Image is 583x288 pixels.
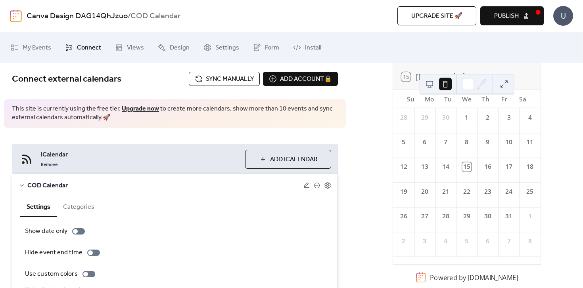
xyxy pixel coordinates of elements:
[5,35,57,60] a: My Events
[10,10,22,22] img: logo
[504,113,513,122] div: 3
[439,90,457,108] div: Tu
[59,35,107,60] a: Connect
[513,90,532,108] div: Sa
[504,187,513,196] div: 24
[12,105,338,122] span: This site is currently using the free tier. to create more calendars, show more than 10 events an...
[77,42,101,54] span: Connect
[198,35,245,60] a: Settings
[483,137,492,147] div: 9
[12,71,121,88] span: Connect external calendars
[206,74,254,84] span: Sync manually
[130,9,180,24] b: COD Calendar
[287,35,327,60] a: Install
[399,137,408,147] div: 5
[553,6,573,26] div: U
[494,11,519,21] span: Publish
[462,162,471,172] div: 15
[525,187,534,196] div: 25
[41,162,58,168] span: Remove
[397,6,476,25] button: Upgrade site 🚀
[483,187,492,196] div: 23
[441,113,450,122] div: 30
[399,212,408,221] div: 26
[127,42,144,54] span: Views
[128,9,130,24] b: /
[420,113,429,122] div: 29
[525,137,534,147] div: 11
[483,237,492,246] div: 6
[420,90,439,108] div: Mo
[19,151,35,167] img: ical
[462,237,471,246] div: 5
[25,269,78,279] div: Use custom colors
[25,227,67,236] div: Show date only
[245,150,331,169] button: Add iCalendar
[504,162,513,172] div: 17
[441,187,450,196] div: 21
[504,137,513,147] div: 10
[399,187,408,196] div: 19
[462,212,471,221] div: 29
[122,103,159,115] a: Upgrade now
[215,42,239,54] span: Settings
[170,42,190,54] span: Design
[462,137,471,147] div: 8
[430,273,518,282] div: Powered by
[483,113,492,122] div: 2
[525,212,534,221] div: 1
[462,187,471,196] div: 22
[41,150,239,160] span: iCalendar
[441,212,450,221] div: 28
[441,162,450,172] div: 14
[525,162,534,172] div: 18
[420,137,429,147] div: 6
[504,212,513,221] div: 31
[265,42,279,54] span: Form
[411,11,462,21] span: Upgrade site 🚀
[399,237,408,246] div: 2
[467,273,518,282] a: [DOMAIN_NAME]
[305,42,321,54] span: Install
[525,237,534,246] div: 8
[399,113,408,122] div: 28
[23,42,51,54] span: My Events
[152,35,196,60] a: Design
[504,237,513,246] div: 7
[189,72,260,86] button: Sync manually
[270,155,317,164] span: Add iCalendar
[495,90,513,108] div: Fr
[420,237,429,246] div: 3
[480,6,544,25] button: Publish
[57,196,101,216] button: Categories
[247,35,285,60] a: Form
[420,162,429,172] div: 13
[420,212,429,221] div: 27
[25,248,82,257] div: Hide event end time
[401,90,420,108] div: Su
[109,35,150,60] a: Views
[441,237,450,246] div: 4
[483,162,492,172] div: 16
[525,113,534,122] div: 4
[476,90,495,108] div: Th
[420,187,429,196] div: 20
[27,9,128,24] a: Canva Design DAG14QhJzuo
[483,212,492,221] div: 30
[462,113,471,122] div: 1
[20,196,57,217] button: Settings
[441,137,450,147] div: 7
[27,181,303,191] span: COD Calendar
[399,162,408,172] div: 12
[457,90,476,108] div: We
